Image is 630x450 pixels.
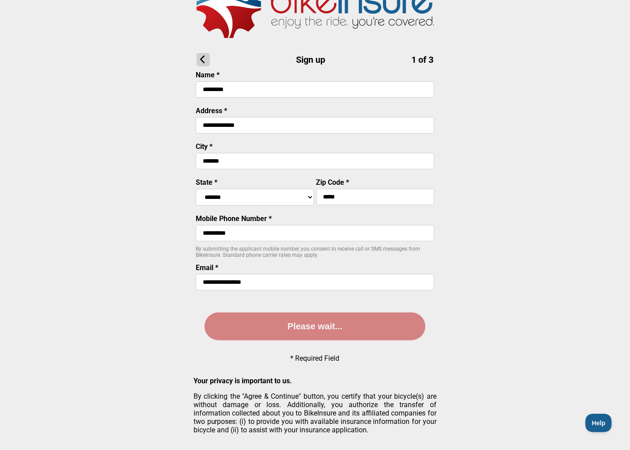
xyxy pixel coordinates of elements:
[196,246,434,258] p: By submitting the applicant mobile number, you consent to receive call or SMS messages from BikeI...
[196,142,213,151] label: City *
[585,414,612,432] iframe: Toggle Customer Support
[197,53,434,66] h1: Sign up
[291,354,340,362] p: * Required Field
[196,214,272,223] label: Mobile Phone Number *
[194,377,292,385] strong: Your privacy is important to us.
[196,263,218,272] label: Email *
[196,71,220,79] label: Name *
[196,178,217,187] label: State *
[196,107,227,115] label: Address *
[412,54,434,65] span: 1 of 3
[316,178,349,187] label: Zip Code *
[194,392,436,434] p: By clicking the "Agree & Continue" button, you certify that your bicycle(s) are without damage or...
